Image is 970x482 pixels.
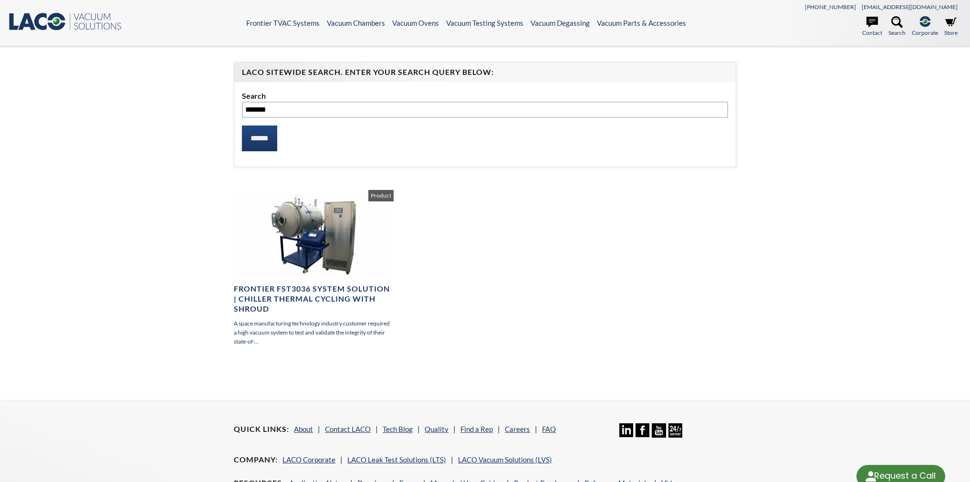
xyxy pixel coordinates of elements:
a: Store [944,16,958,37]
a: Search [888,16,906,37]
h4: Company [234,455,278,465]
a: Frontier FST3036 System Solution | Chiller Thermal Cycling with Shroud A space manufacturing tech... [234,190,394,346]
h4: Quick Links [234,424,289,434]
a: Vacuum Chambers [327,19,385,27]
a: Vacuum Parts & Accessories [597,19,686,27]
a: Vacuum Testing Systems [446,19,523,27]
a: [EMAIL_ADDRESS][DOMAIN_NAME] [862,3,958,10]
h4: LACO Sitewide Search. Enter your Search Query Below: [242,67,728,77]
a: Vacuum Degassing [531,19,590,27]
h4: Frontier FST3036 System Solution | Chiller Thermal Cycling with Shroud [234,284,394,314]
span: Corporate [912,28,938,37]
img: 24/7 Support Icon [668,423,682,437]
a: LACO Leak Test Solutions (LTS) [347,455,446,464]
a: LACO Corporate [282,455,335,464]
a: Tech Blog [383,425,413,433]
a: Contact LACO [325,425,371,433]
a: About [294,425,313,433]
a: Vacuum Ovens [392,19,439,27]
label: Search [242,90,728,102]
a: Find a Rep [460,425,493,433]
span: Product [368,190,394,201]
a: LACO Vacuum Solutions (LVS) [458,455,552,464]
p: A space manufacturing technology industry customer required a high vacuum system to test and vali... [234,319,394,346]
a: 24/7 Support [668,430,682,439]
a: Careers [505,425,530,433]
a: Contact [862,16,882,37]
a: [PHONE_NUMBER] [805,3,856,10]
a: Quality [425,425,448,433]
a: Frontier TVAC Systems [246,19,320,27]
a: FAQ [542,425,556,433]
